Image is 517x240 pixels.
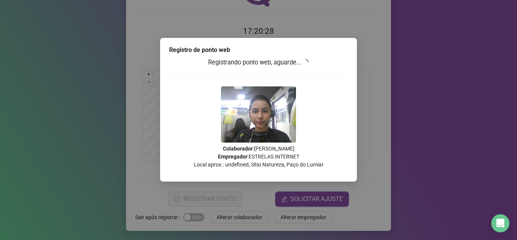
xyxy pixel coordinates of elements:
div: Open Intercom Messenger [491,214,509,232]
img: Z [221,86,296,143]
strong: Colaborador [223,146,253,152]
strong: Empregador [218,154,248,160]
div: Registro de ponto web [169,45,348,55]
span: loading [302,58,310,66]
p: : [PERSON_NAME] : ESTRELAS INTERNET Local aprox.: undefined, Sítio Natureza, Paço do Lumiar [169,145,348,169]
h3: Registrando ponto web, aguarde... [169,58,348,67]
